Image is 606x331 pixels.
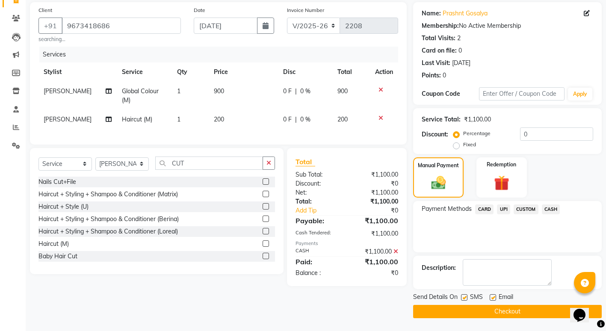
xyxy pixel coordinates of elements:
div: Membership: [422,21,459,30]
span: 200 [337,115,348,123]
div: 0 [458,46,462,55]
div: ₹1,100.00 [347,188,405,197]
div: ₹1,100.00 [347,170,405,179]
div: ₹0 [347,269,405,278]
th: Action [370,62,398,82]
span: Global Colour (M) [122,87,159,104]
th: Stylist [38,62,117,82]
div: Haircut + Styling + Shampoo & Conditioner (Berina) [38,215,179,224]
div: Coupon Code [422,89,479,98]
div: ₹1,100.00 [347,247,405,256]
span: [PERSON_NAME] [44,115,92,123]
div: Haircut (M) [38,239,69,248]
div: No Active Membership [422,21,593,30]
iframe: chat widget [570,297,597,322]
span: CARD [475,204,494,214]
span: 1 [177,115,180,123]
div: ₹1,100.00 [347,216,405,226]
div: ₹1,100.00 [347,197,405,206]
div: Cash Tendered: [289,229,347,238]
label: Invoice Number [287,6,324,14]
div: Points: [422,71,441,80]
div: Last Visit: [422,59,450,68]
div: Total Visits: [422,34,455,43]
span: 200 [214,115,224,123]
th: Price [209,62,278,82]
div: Paid: [289,257,347,267]
div: Services [39,47,405,62]
div: Payments [296,240,399,247]
a: Prashnt Gosalya [443,9,488,18]
button: Checkout [413,305,602,318]
div: ₹1,100.00 [347,229,405,238]
div: ₹0 [356,206,405,215]
div: Description: [422,263,456,272]
div: ₹1,100.00 [464,115,491,124]
div: Payable: [289,216,347,226]
span: UPI [497,204,510,214]
img: _gift.svg [489,174,514,193]
th: Disc [278,62,332,82]
span: 0 % [300,87,310,96]
span: 0 F [283,115,292,124]
button: Apply [568,88,592,100]
div: Net: [289,188,347,197]
a: Add Tip [289,206,357,215]
div: Haircut + Styling + Shampoo & Conditioner (Loreal) [38,227,178,236]
div: ₹0 [347,179,405,188]
span: | [295,115,297,124]
small: searching... [38,35,181,43]
div: Haircut + Styling + Shampoo & Conditioner (Matrix) [38,190,178,199]
span: 900 [337,87,348,95]
span: Total [296,157,315,166]
span: Email [499,293,513,303]
span: Send Details On [413,293,458,303]
label: Redemption [487,161,516,168]
div: [DATE] [452,59,470,68]
span: 900 [214,87,224,95]
div: Baby Hair Cut [38,252,77,261]
img: _cash.svg [427,174,450,191]
div: Nails Cut+File [38,177,76,186]
div: Name: [422,9,441,18]
div: Service Total: [422,115,461,124]
div: Discount: [289,179,347,188]
span: CASH [542,204,560,214]
label: Date [194,6,205,14]
label: Percentage [463,130,491,137]
span: 0 % [300,115,310,124]
input: Search or Scan [155,157,263,170]
div: 0 [443,71,446,80]
span: SMS [470,293,483,303]
div: 2 [457,34,461,43]
th: Qty [172,62,209,82]
span: Haircut (M) [122,115,152,123]
input: Search by Name/Mobile/Email/Code [62,18,181,34]
div: Balance : [289,269,347,278]
div: ₹1,100.00 [347,257,405,267]
label: Fixed [463,141,476,148]
div: Sub Total: [289,170,347,179]
th: Service [117,62,172,82]
label: Manual Payment [418,162,459,169]
span: [PERSON_NAME] [44,87,92,95]
span: 1 [177,87,180,95]
span: 0 F [283,87,292,96]
span: | [295,87,297,96]
span: CUSTOM [514,204,538,214]
th: Total [332,62,370,82]
button: +91 [38,18,62,34]
div: Haircut + Style (U) [38,202,89,211]
label: Client [38,6,52,14]
div: Total: [289,197,347,206]
span: Payment Methods [422,204,472,213]
input: Enter Offer / Coupon Code [479,87,565,100]
div: CASH [289,247,347,256]
div: Discount: [422,130,448,139]
div: Card on file: [422,46,457,55]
